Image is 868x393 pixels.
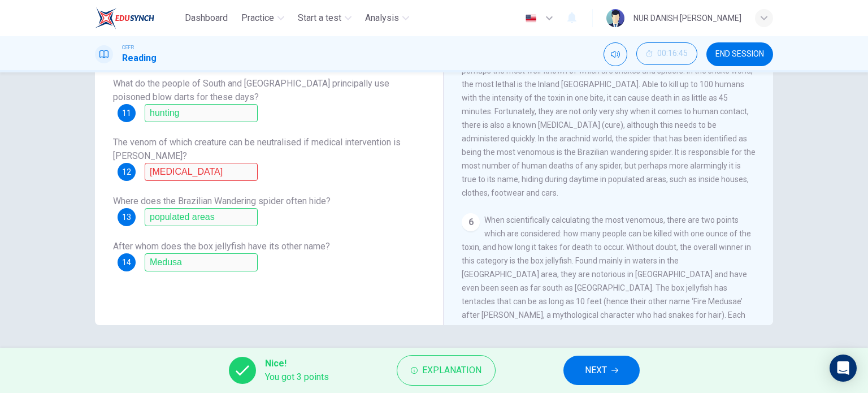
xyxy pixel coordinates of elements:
[636,42,697,66] div: Hide
[604,42,627,66] div: Mute
[145,104,258,122] input: hunting
[122,109,131,117] span: 11
[113,78,389,102] span: What do the people of South and [GEOGRAPHIC_DATA] principally use poisoned blow darts for these d...
[636,42,697,65] button: 00:16:45
[122,168,131,176] span: 12
[113,241,330,252] span: After whom does the box jellyfish have its other name?
[237,8,289,28] button: Practice
[657,49,688,58] span: 00:16:45
[462,213,480,231] div: 6
[293,8,356,28] button: Start a test
[606,9,624,27] img: Profile picture
[113,137,401,161] span: The venom of which creature can be neutralised if medical intervention is [PERSON_NAME]?
[462,215,753,387] span: When scientifically calculating the most venomous, there are two points which are considered: how...
[122,258,131,266] span: 14
[585,362,607,378] span: NEXT
[95,7,154,29] img: EduSynch logo
[145,253,258,271] input: Medusa
[180,8,232,28] button: Dashboard
[715,50,764,59] span: END SESSION
[422,362,481,378] span: Explanation
[361,8,414,28] button: Analysis
[298,11,341,25] span: Start a test
[145,163,258,181] input: Inland Taipan
[122,51,157,65] h1: Reading
[185,11,228,25] span: Dashboard
[122,44,134,51] span: CEFR
[265,370,329,384] span: You got 3 points
[241,11,274,25] span: Practice
[265,357,329,370] span: Nice!
[95,7,180,29] a: EduSynch logo
[563,356,640,385] button: NEXT
[122,213,131,221] span: 13
[145,208,258,226] input: Populated areas; in populated areas
[633,11,741,25] div: NUR DANISH [PERSON_NAME]
[524,14,538,23] img: en
[113,196,331,206] span: Where does the Brazilian Wandering spider often hide?
[830,355,857,382] div: Open Intercom Messenger
[365,11,399,25] span: Analysis
[397,355,496,386] button: Explanation
[706,42,773,66] button: END SESSION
